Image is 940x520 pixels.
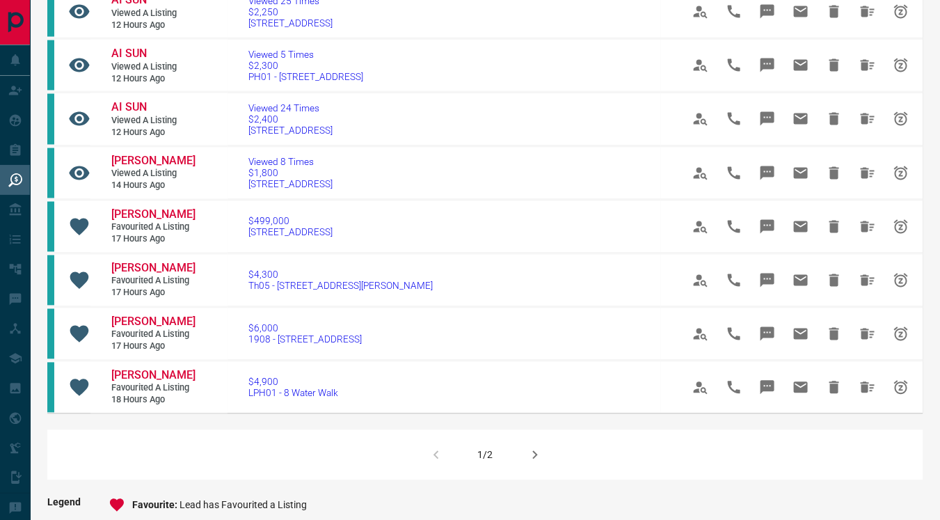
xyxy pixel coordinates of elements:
span: Viewed a Listing [111,61,195,73]
span: 17 hours ago [111,234,195,246]
span: Snooze [884,264,918,297]
span: 14 hours ago [111,180,195,192]
span: AI SUN [111,47,147,60]
span: $6,000 [248,323,362,334]
span: 12 hours ago [111,73,195,85]
div: condos.ca [47,40,54,90]
span: Viewed 5 Times [248,49,363,60]
span: $499,000 [248,216,333,227]
span: $1,800 [248,168,333,179]
a: AI SUN [111,47,195,61]
span: Hide [818,371,851,404]
span: Snooze [884,49,918,82]
span: Hide All from Samaria Reyes [851,317,884,351]
span: 12 hours ago [111,127,195,139]
span: Message [751,317,784,351]
a: $499,000[STREET_ADDRESS] [248,216,333,238]
span: [PERSON_NAME] [111,262,196,275]
span: Viewed a Listing [111,8,195,19]
span: Hide All from AI SUN [851,49,884,82]
span: [STREET_ADDRESS] [248,125,333,136]
a: Viewed 24 Times$2,400[STREET_ADDRESS] [248,102,333,136]
span: 18 hours ago [111,395,195,407]
span: Hide [818,317,851,351]
a: [PERSON_NAME] [111,208,195,223]
span: $4,300 [248,269,433,281]
span: Hide [818,264,851,297]
span: Email [784,49,818,82]
span: [STREET_ADDRESS] [248,17,333,29]
span: $2,250 [248,6,333,17]
span: AI SUN [111,100,147,113]
span: Call [717,102,751,136]
div: 1/2 [478,450,493,461]
span: Call [717,371,751,404]
span: Email [784,264,818,297]
div: condos.ca [47,148,54,198]
span: Email [784,157,818,190]
span: [STREET_ADDRESS] [248,179,333,190]
span: View Profile [684,210,717,244]
span: Viewed 8 Times [248,157,333,168]
span: Message [751,49,784,82]
span: Viewed a Listing [111,168,195,180]
span: [PERSON_NAME] [111,315,196,329]
div: condos.ca [47,255,54,306]
span: Snooze [884,157,918,190]
a: AI SUN [111,100,195,115]
span: Message [751,371,784,404]
span: 1908 - [STREET_ADDRESS] [248,334,362,345]
span: Email [784,210,818,244]
span: 17 hours ago [111,341,195,353]
span: Lead has Favourited a Listing [180,500,307,511]
a: Viewed 8 Times$1,800[STREET_ADDRESS] [248,157,333,190]
span: Snooze [884,102,918,136]
span: Snooze [884,210,918,244]
div: condos.ca [47,309,54,359]
span: Hide All from Samaria Reyes [851,264,884,297]
span: Favourited a Listing [111,329,195,341]
div: condos.ca [47,94,54,144]
span: View Profile [684,264,717,297]
span: Favourited a Listing [111,276,195,287]
div: condos.ca [47,363,54,413]
span: Viewed 24 Times [248,102,333,113]
span: LPH01 - 8 Water Walk [248,388,338,399]
a: $6,0001908 - [STREET_ADDRESS] [248,323,362,345]
a: [PERSON_NAME] [111,155,195,169]
span: Call [717,317,751,351]
span: $4,900 [248,377,338,388]
span: [PERSON_NAME] [111,369,196,382]
span: Snooze [884,317,918,351]
span: Favourited a Listing [111,383,195,395]
span: 12 hours ago [111,19,195,31]
span: Hide All from Samaria Reyes [851,210,884,244]
span: Call [717,264,751,297]
a: [PERSON_NAME] [111,262,195,276]
span: PH01 - [STREET_ADDRESS] [248,71,363,82]
span: Email [784,371,818,404]
a: $4,300Th05 - [STREET_ADDRESS][PERSON_NAME] [248,269,433,292]
span: Call [717,49,751,82]
span: $2,400 [248,113,333,125]
span: Hide All from Norris Gonzalez [851,157,884,190]
span: [PERSON_NAME] [111,208,196,221]
span: Email [784,102,818,136]
span: View Profile [684,157,717,190]
span: View Profile [684,317,717,351]
span: Snooze [884,371,918,404]
span: Email [784,317,818,351]
span: 17 hours ago [111,287,195,299]
a: Viewed 5 Times$2,300PH01 - [STREET_ADDRESS] [248,49,363,82]
span: Hide [818,157,851,190]
span: Call [717,210,751,244]
span: [PERSON_NAME] [111,155,196,168]
span: Message [751,210,784,244]
span: [STREET_ADDRESS] [248,227,333,238]
span: Message [751,264,784,297]
span: Favourite [132,500,180,511]
span: Call [717,157,751,190]
span: Message [751,157,784,190]
span: Hide All from Samaria Reyes [851,371,884,404]
span: View Profile [684,49,717,82]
